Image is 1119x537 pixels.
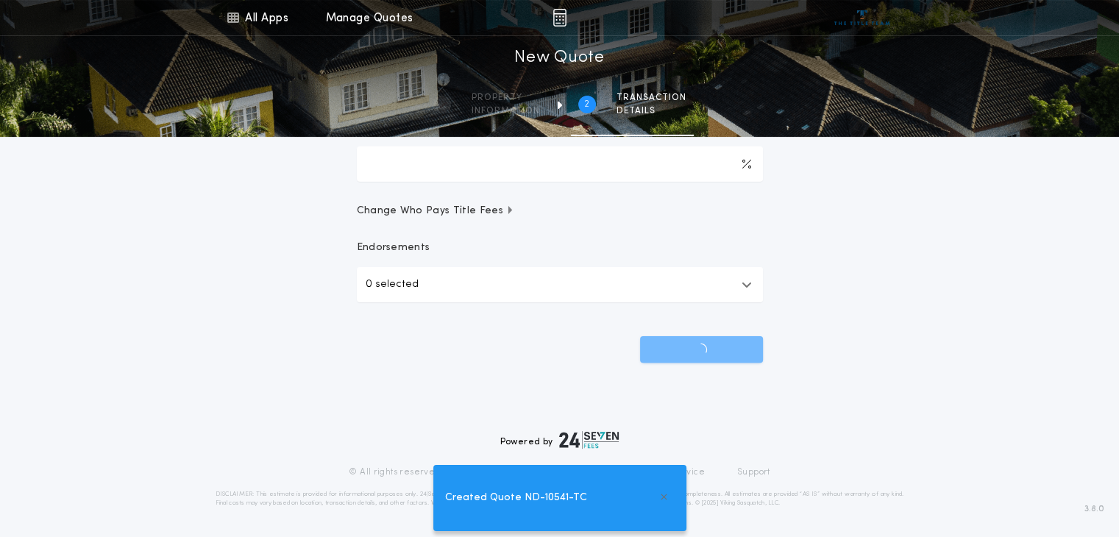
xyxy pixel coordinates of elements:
span: Transaction [617,92,686,104]
img: img [553,9,566,26]
span: Created Quote ND-10541-TC [445,490,587,506]
div: Powered by [500,431,619,449]
span: details [617,105,686,117]
span: information [472,105,540,117]
h1: New Quote [514,46,604,70]
img: vs-icon [834,10,889,25]
span: Property [472,92,540,104]
p: 0 selected [366,276,419,294]
input: Downpayment Percentage [357,146,763,182]
p: Endorsements [357,241,763,255]
h2: 2 [584,99,589,110]
span: Change Who Pays Title Fees [357,204,515,218]
button: 0 selected [357,267,763,302]
button: Change Who Pays Title Fees [357,204,763,218]
img: logo [559,431,619,449]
